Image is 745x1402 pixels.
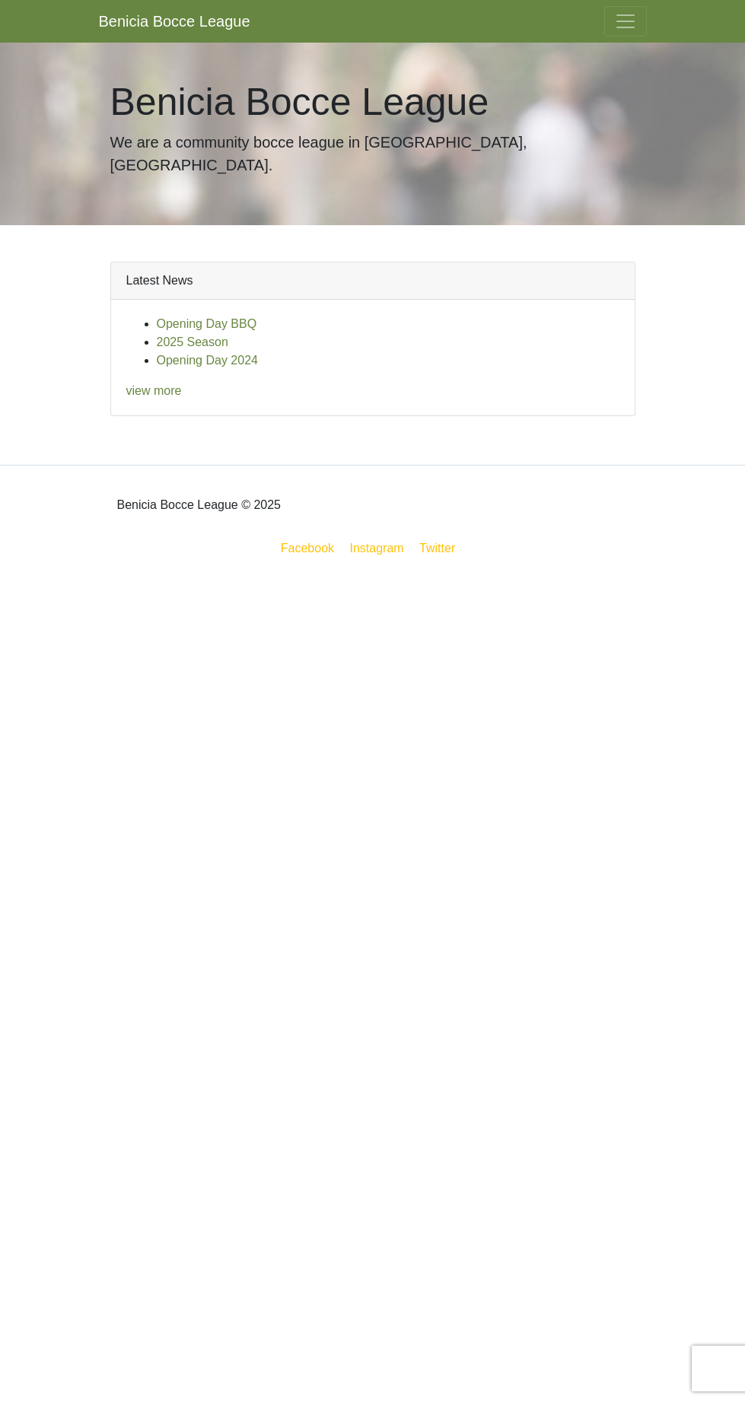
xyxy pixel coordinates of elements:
a: Instagram [347,539,407,558]
a: Facebook [278,539,337,558]
div: Latest News [111,262,635,300]
h1: Benicia Bocce League [110,79,635,125]
a: Opening Day BBQ [157,317,257,330]
div: Benicia Bocce League © 2025 [99,478,647,533]
p: We are a community bocce league in [GEOGRAPHIC_DATA], [GEOGRAPHIC_DATA]. [110,131,635,176]
a: view more [126,384,182,397]
button: Toggle navigation [604,6,647,37]
a: Twitter [416,539,467,558]
a: Opening Day 2024 [157,354,258,367]
a: Benicia Bocce League [99,6,250,37]
a: 2025 Season [157,335,228,348]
